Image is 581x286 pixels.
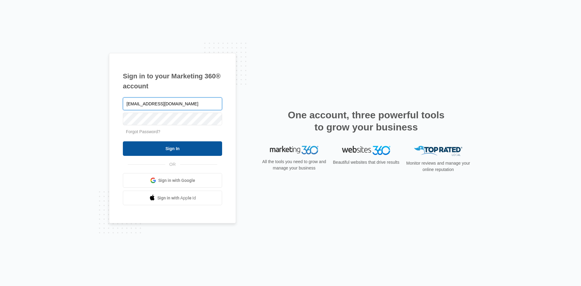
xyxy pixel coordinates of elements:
span: OR [165,161,180,168]
a: Forgot Password? [126,129,160,134]
input: Email [123,97,222,110]
span: Sign in with Google [158,177,195,184]
h2: One account, three powerful tools to grow your business [286,109,446,133]
img: Top Rated Local [414,146,462,156]
img: Marketing 360 [270,146,318,154]
h1: Sign in to your Marketing 360® account [123,71,222,91]
a: Sign in with Google [123,173,222,188]
span: Sign in with Apple Id [157,195,196,201]
p: All the tools you need to grow and manage your business [260,159,328,171]
a: Sign in with Apple Id [123,191,222,205]
input: Sign In [123,141,222,156]
img: Websites 360 [342,146,390,155]
p: Beautiful websites that drive results [332,159,400,166]
p: Monitor reviews and manage your online reputation [404,160,472,173]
